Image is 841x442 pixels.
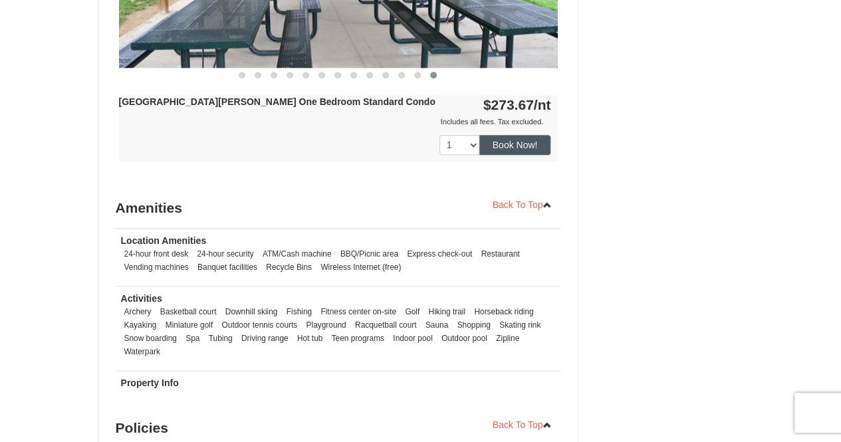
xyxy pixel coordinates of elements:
li: Hiking trail [425,305,469,318]
li: Recycle Bins [263,261,315,274]
li: Miniature golf [162,318,216,332]
li: Fishing [283,305,315,318]
li: Banquet facilities [194,261,261,274]
li: Driving range [238,332,292,345]
strong: $273.67 [483,97,551,112]
li: Shopping [453,318,493,332]
h3: Amenities [116,195,561,221]
li: Indoor pool [390,332,436,345]
li: Fitness center on-site [317,305,400,318]
li: Kayaking [121,318,160,332]
a: Back To Top [484,195,561,215]
li: Teen programs [328,332,388,345]
li: Racquetball court [352,318,420,332]
li: Sauna [422,318,451,332]
li: Wireless Internet (free) [317,261,404,274]
li: Playground [302,318,349,332]
li: Tubing [205,332,236,345]
li: 24-hour security [193,247,257,261]
span: /nt [534,97,551,112]
li: Downhill skiing [222,305,281,318]
li: ATM/Cash machine [259,247,335,261]
li: Hot tub [294,332,326,345]
li: Snow boarding [121,332,180,345]
strong: Activities [121,293,162,304]
li: Golf [402,305,423,318]
h3: Policies [116,415,561,441]
li: Basketball court [157,305,220,318]
button: Book Now! [479,135,551,155]
li: Spa [182,332,203,345]
strong: [GEOGRAPHIC_DATA][PERSON_NAME] One Bedroom Standard Condo [119,96,435,107]
a: Back To Top [484,415,561,435]
li: BBQ/Picnic area [337,247,402,261]
li: Outdoor tennis courts [218,318,300,332]
strong: Location Amenities [121,235,207,246]
li: Vending machines [121,261,192,274]
div: Includes all fees. Tax excluded. [119,115,551,128]
li: Express check-out [404,247,475,261]
li: Restaurant [477,247,523,261]
li: Waterpark [121,345,164,358]
li: Archery [121,305,155,318]
li: Outdoor pool [438,332,491,345]
li: Horseback riding [471,305,537,318]
li: 24-hour front desk [121,247,192,261]
li: Skating rink [496,318,544,332]
li: Zipline [493,332,523,345]
strong: Property Info [121,378,179,388]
